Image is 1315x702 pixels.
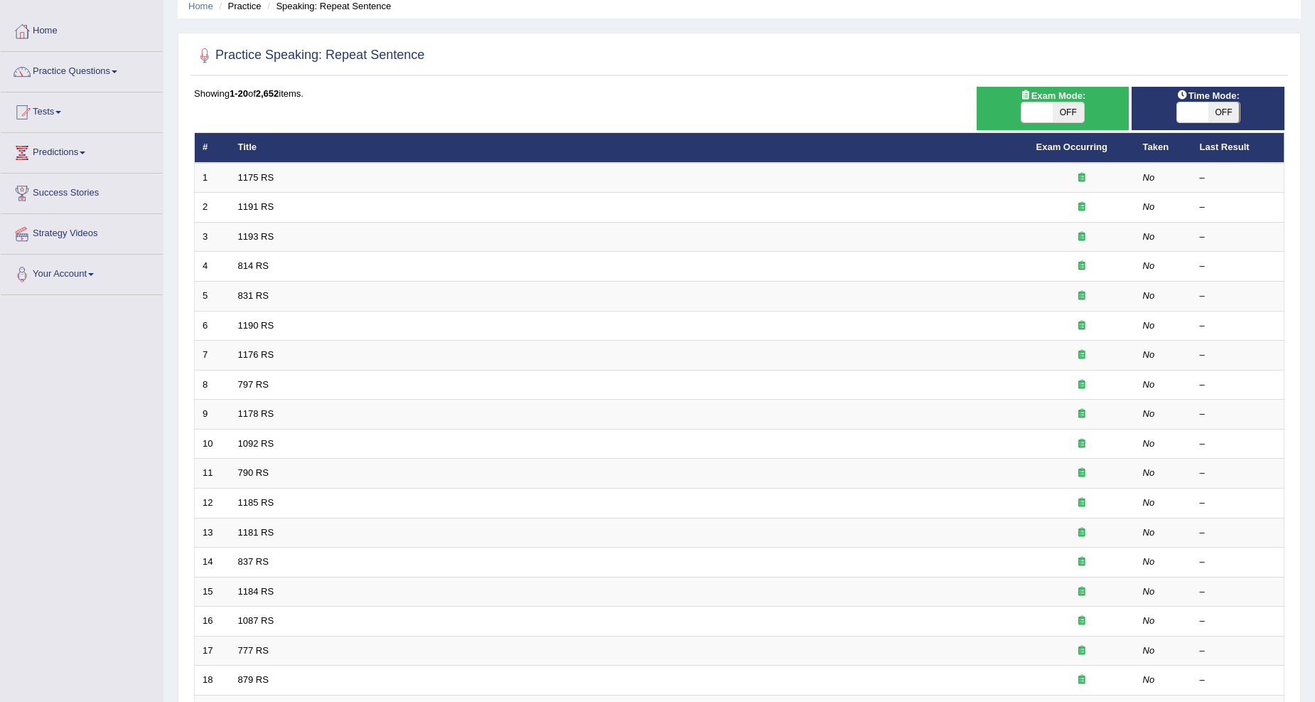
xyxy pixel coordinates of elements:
div: Showing of items. [194,87,1284,100]
td: 12 [195,488,230,518]
div: Exam occurring question [1036,260,1127,273]
div: Show exams occurring in exams [977,87,1129,130]
a: 1191 RS [238,201,274,212]
div: Exam occurring question [1036,319,1127,333]
a: 1092 RS [238,438,274,449]
div: – [1200,230,1277,244]
div: – [1200,171,1277,185]
td: 15 [195,577,230,607]
span: Time Mode: [1171,88,1245,103]
span: OFF [1053,102,1084,122]
a: 879 RS [238,674,269,685]
div: – [1200,467,1277,480]
a: Success Stories [1,174,163,209]
em: No [1143,497,1155,508]
em: No [1143,290,1155,301]
a: Home [1,11,163,47]
em: No [1143,438,1155,449]
a: 1181 RS [238,527,274,538]
em: No [1143,615,1155,626]
em: No [1143,467,1155,478]
td: 2 [195,193,230,223]
a: 797 RS [238,379,269,390]
th: Last Result [1192,133,1284,163]
a: 777 RS [238,645,269,656]
a: 1176 RS [238,349,274,360]
th: Taken [1135,133,1192,163]
em: No [1143,201,1155,212]
a: 837 RS [238,556,269,567]
em: No [1143,674,1155,685]
em: No [1143,527,1155,538]
div: – [1200,289,1277,303]
em: No [1143,408,1155,419]
div: Exam occurring question [1036,408,1127,421]
th: # [195,133,230,163]
td: 5 [195,282,230,312]
td: 18 [195,666,230,696]
div: Exam occurring question [1036,349,1127,362]
td: 4 [195,252,230,282]
h2: Practice Speaking: Repeat Sentence [194,45,424,66]
td: 9 [195,400,230,430]
div: – [1200,496,1277,510]
span: Exam Mode: [1014,88,1091,103]
div: Exam occurring question [1036,615,1127,628]
div: – [1200,201,1277,214]
td: 7 [195,341,230,371]
div: – [1200,585,1277,599]
a: 1190 RS [238,320,274,331]
a: Predictions [1,133,163,169]
div: – [1200,260,1277,273]
a: 1175 RS [238,172,274,183]
div: Exam occurring question [1036,378,1127,392]
b: 2,652 [256,88,279,99]
td: 1 [195,163,230,193]
div: – [1200,555,1277,569]
em: No [1143,645,1155,656]
a: Tests [1,92,163,128]
em: No [1143,586,1155,597]
em: No [1143,231,1155,242]
td: 10 [195,429,230,459]
b: 1-20 [230,88,248,99]
div: Exam occurring question [1036,201,1127,214]
a: 790 RS [238,467,269,478]
div: – [1200,437,1277,451]
a: Exam Occurring [1036,142,1107,152]
td: 3 [195,222,230,252]
div: Exam occurring question [1036,230,1127,244]
div: Exam occurring question [1036,555,1127,569]
em: No [1143,349,1155,360]
td: 13 [195,518,230,548]
div: Exam occurring question [1036,437,1127,451]
div: – [1200,615,1277,628]
td: 8 [195,370,230,400]
div: – [1200,319,1277,333]
div: Exam occurring question [1036,644,1127,658]
a: 1185 RS [238,497,274,508]
em: No [1143,320,1155,331]
div: Exam occurring question [1036,674,1127,687]
td: 11 [195,459,230,489]
a: 1087 RS [238,615,274,626]
div: Exam occurring question [1036,467,1127,480]
a: 831 RS [238,290,269,301]
em: No [1143,260,1155,271]
th: Title [230,133,1029,163]
a: Home [188,1,213,11]
td: 6 [195,311,230,341]
span: OFF [1208,102,1240,122]
div: – [1200,378,1277,392]
div: Exam occurring question [1036,526,1127,540]
div: Exam occurring question [1036,171,1127,185]
em: No [1143,556,1155,567]
div: Exam occurring question [1036,585,1127,599]
td: 17 [195,636,230,666]
a: Strategy Videos [1,214,163,250]
div: Exam occurring question [1036,496,1127,510]
div: – [1200,644,1277,658]
div: Exam occurring question [1036,289,1127,303]
a: 1193 RS [238,231,274,242]
td: 14 [195,548,230,578]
